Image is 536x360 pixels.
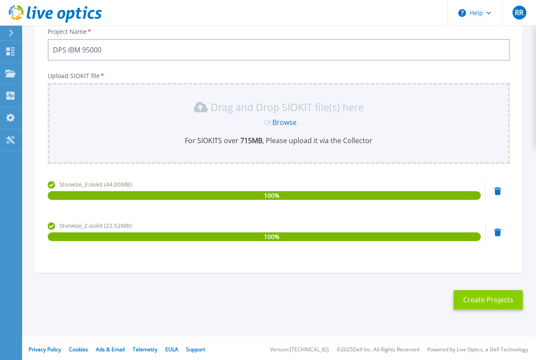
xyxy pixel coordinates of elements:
[48,72,510,79] p: Upload SIOKIT file
[273,118,297,127] a: Browse
[48,39,510,61] input: Enter Project Name
[264,191,279,200] span: 100 %
[264,232,279,241] span: 100 %
[59,180,132,188] span: Storwize_3.siokit (44.00MB)
[53,136,505,145] p: For SIOKITS over , Please upload it via the Collector
[133,346,157,353] a: Telemetry
[337,347,419,353] li: © 2025 Dell Inc. All Rights Reserved
[239,136,263,145] b: 715 MB
[48,29,92,35] label: Project Name
[515,9,523,16] span: RR
[265,118,273,127] span: Or
[454,290,523,310] button: Create Projects
[53,100,505,145] div: Drag and Drop SIOKIT file(s) here OrBrowseFor SIOKITS over 715MB, Please upload it via the Collector
[59,222,132,229] span: Storwize_2.siokit (22.52MB)
[165,346,178,353] a: EULA
[186,346,205,353] a: Support
[69,346,88,353] a: Cookies
[96,346,125,353] a: Ads & Email
[427,347,528,353] li: Powered by Live Optics, a Dell Technology
[29,346,61,353] a: Privacy Policy
[270,347,329,353] li: Version: [TECHNICAL_ID]
[211,103,364,111] p: Drag and Drop SIOKIT file(s) here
